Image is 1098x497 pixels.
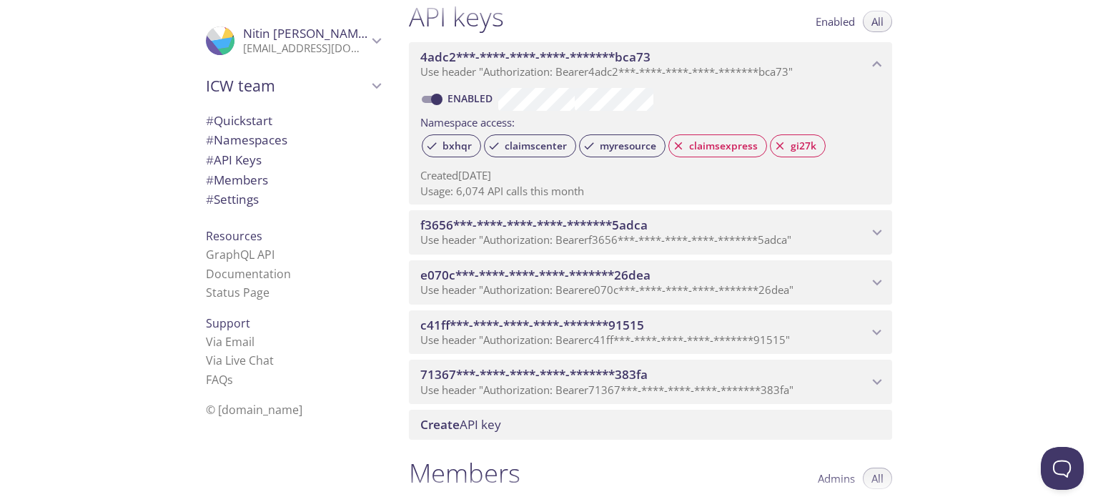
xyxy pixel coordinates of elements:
[206,285,269,300] a: Status Page
[420,168,881,183] p: Created [DATE]
[206,76,367,96] span: ICW team
[206,172,268,188] span: Members
[206,353,274,368] a: Via Live Chat
[591,139,665,152] span: myresource
[206,132,214,148] span: #
[422,134,481,157] div: bxhqr
[194,190,392,210] div: Team Settings
[243,41,367,56] p: [EMAIL_ADDRESS][DOMAIN_NAME]
[206,132,287,148] span: Namespaces
[206,152,262,168] span: API Keys
[579,134,666,157] div: myresource
[409,410,892,440] div: Create API Key
[434,139,480,152] span: bxhqr
[243,25,370,41] span: Nitin [PERSON_NAME]
[206,152,214,168] span: #
[484,134,576,157] div: claimscenter
[770,134,826,157] div: gi27k
[782,139,825,152] span: gi27k
[206,315,250,331] span: Support
[206,112,214,129] span: #
[227,372,233,388] span: s
[496,139,575,152] span: claimscenter
[206,334,254,350] a: Via Email
[409,457,520,489] h1: Members
[194,17,392,64] div: Nitin Jindal
[1041,447,1084,490] iframe: Help Scout Beacon - Open
[194,67,392,104] div: ICW team
[863,468,892,489] button: All
[420,416,501,433] span: API key
[194,130,392,150] div: Namespaces
[420,111,515,132] label: Namespace access:
[206,372,233,388] a: FAQ
[206,191,259,207] span: Settings
[206,172,214,188] span: #
[409,1,504,33] h1: API keys
[681,139,766,152] span: claimsexpress
[194,150,392,170] div: API Keys
[206,402,302,418] span: © [DOMAIN_NAME]
[445,92,498,105] a: Enabled
[668,134,767,157] div: claimsexpress
[206,191,214,207] span: #
[420,184,881,199] p: Usage: 6,074 API calls this month
[194,111,392,131] div: Quickstart
[206,112,272,129] span: Quickstart
[420,416,460,433] span: Create
[206,266,291,282] a: Documentation
[809,468,864,489] button: Admins
[194,170,392,190] div: Members
[206,228,262,244] span: Resources
[206,247,274,262] a: GraphQL API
